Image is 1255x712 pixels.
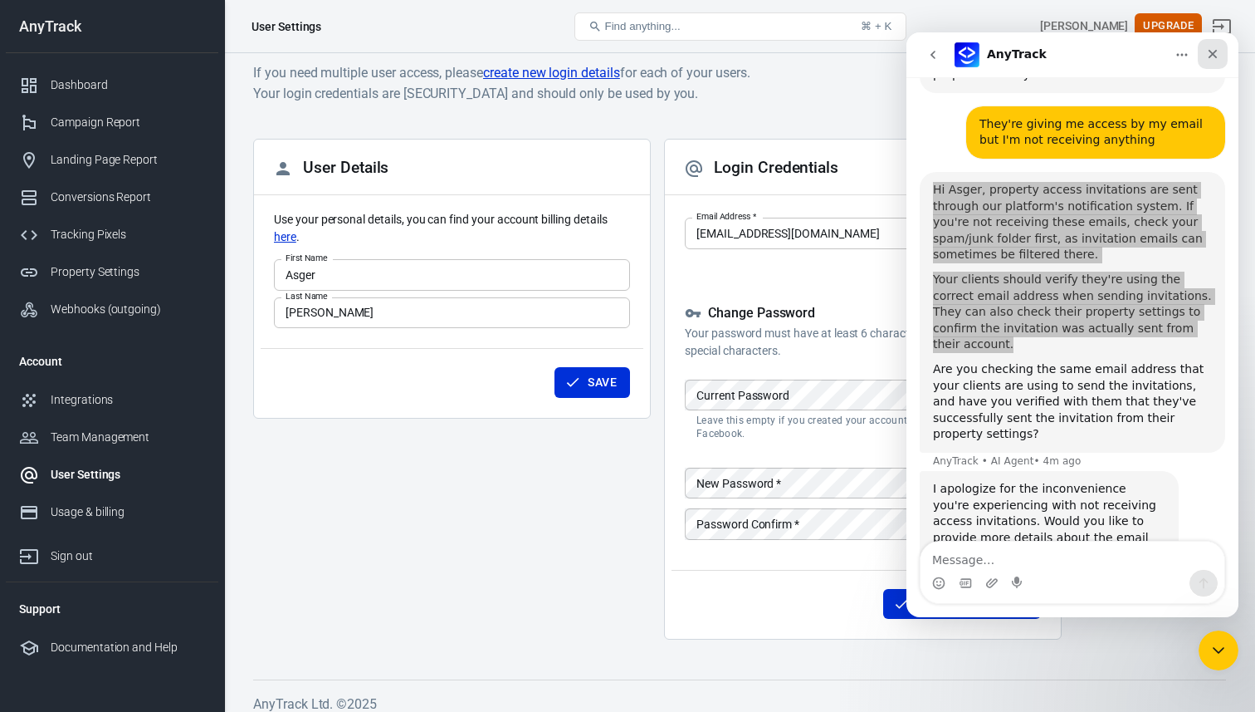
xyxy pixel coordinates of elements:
[13,439,319,609] div: AnyTrack says…
[51,226,205,243] div: Tracking Pixels
[26,544,39,557] button: Emoji picker
[696,210,756,223] label: Email Address
[6,104,218,141] a: Campaign Report
[6,253,218,291] a: Property Settings
[6,179,218,216] a: Conversions Report
[483,62,620,83] a: create new login details
[1135,13,1202,39] button: Upgrade
[51,263,205,281] div: Property Settings
[286,290,328,302] label: Last Name
[274,211,630,246] p: Use your personal details, you can find your account billing details .
[685,325,1041,360] p: Your password must have at least 6 characters including letters and special characters.
[51,503,205,521] div: Usage & billing
[51,151,205,169] div: Landing Page Report
[696,414,1029,440] p: Leave this empty if you created your account with Google or Facebook.
[13,439,272,572] div: I apologize for the inconvenience you're experiencing with not receiving access invitations. Woul...
[574,12,906,41] button: Find anything...⌘ + K
[273,159,388,179] h2: User Details
[51,189,205,206] div: Conversions Report
[14,509,318,538] textarea: Message…
[251,18,321,35] div: User Settings
[1040,17,1128,35] div: Account id: ng8gvdQU
[906,32,1238,617] iframe: Intercom live chat
[6,66,218,104] a: Dashboard
[6,141,218,179] a: Landing Page Report
[1202,7,1242,47] a: Sign out
[51,76,205,94] div: Dashboard
[51,429,205,446] div: Team Management
[554,367,630,398] button: Save
[274,228,296,246] a: here
[52,544,66,557] button: Gif picker
[286,252,328,264] label: First Name
[685,305,1041,322] h5: Change Password
[6,341,218,381] li: Account
[1199,631,1238,670] iframe: Intercom live chat
[6,19,218,34] div: AnyTrack
[51,114,205,131] div: Campaign Report
[51,639,205,656] div: Documentation and Help
[861,20,891,32] div: ⌘ + K
[6,531,218,575] a: Sign out
[105,544,119,557] button: Start recording
[51,466,205,484] div: User Settings
[6,493,218,531] a: Usage & billing
[6,589,218,629] li: Support
[6,216,218,253] a: Tracking Pixels
[27,449,259,562] div: I apologize for the inconvenience you're experiencing with not receiving access invitations. Woul...
[79,544,92,557] button: Upload attachment
[274,259,630,290] input: John
[283,538,311,564] button: Send a message…
[6,456,218,493] a: User Settings
[6,419,218,456] a: Team Management
[253,62,1226,104] h6: If you need multiple user access, please for each of your users. Your login credentials are [SECU...
[6,381,218,419] a: Integrations
[51,301,205,318] div: Webhooks (outgoing)
[51,391,205,409] div: Integrations
[684,159,838,179] h2: Login Credentials
[51,548,205,565] div: Sign out
[274,297,630,328] input: Doe
[6,291,218,328] a: Webhooks (outgoing)
[605,20,681,32] span: Find anything...
[883,589,1041,620] button: Update Password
